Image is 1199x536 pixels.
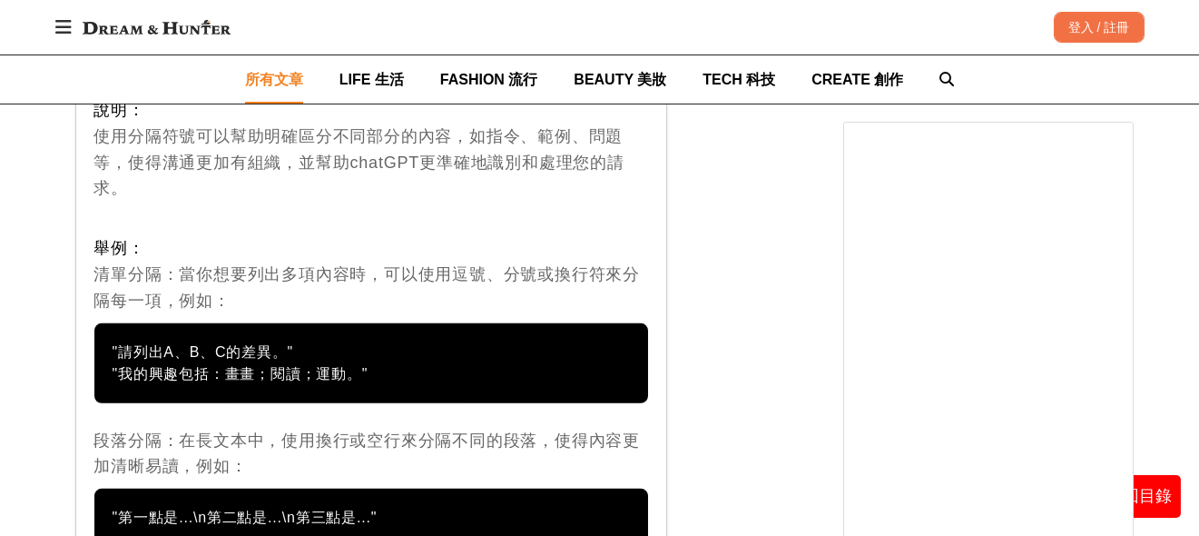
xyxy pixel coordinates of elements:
div: "請列出A、B、C的差異。" "我的興趣包括：畫畫；閱讀；運動。" [94,323,649,403]
span: BEAUTY 美妝 [574,72,666,87]
span: TECH 科技 [703,72,775,87]
a: TECH 科技 [703,55,775,104]
span: LIFE 生活 [339,72,404,87]
a: 所有文章 [245,55,303,104]
a: CREATE 創作 [811,55,903,104]
span: 舉例： [94,239,145,257]
a: BEAUTY 美妝 [574,55,666,104]
div: 段落分隔：在長文本中，使用換行或空行來分隔不同的段落，使得內容更加清晰易讀，例如： [94,428,649,481]
span: 說明： [94,101,145,119]
span: CREATE 創作 [811,72,903,87]
div: 清單分隔：當你想要列出多項內容時，可以使用逗號、分號或換行符來分隔每一項，例如： [94,235,649,313]
div: 使用分隔符號可以幫助明確區分不同部分的內容，如指令、範例、問題等，使得溝通更加有組織，並幫助chatGPT更準確地識別和處理您的請求。 [94,97,649,202]
span: 所有文章 [245,72,303,87]
img: Dream & Hunter [74,11,240,44]
a: FASHION 流行 [440,55,538,104]
div: 登入 / 註冊 [1054,12,1145,43]
span: FASHION 流行 [440,72,538,87]
a: LIFE 生活 [339,55,404,104]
